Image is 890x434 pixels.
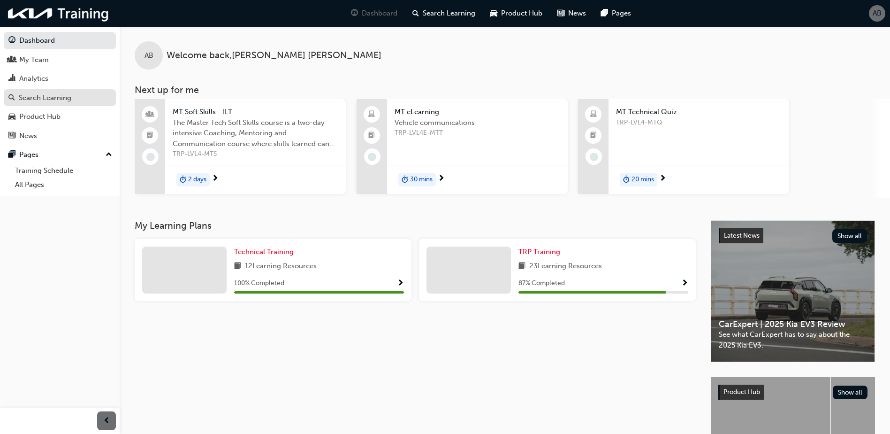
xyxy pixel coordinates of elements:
span: News [568,8,586,19]
span: booktick-icon [147,130,153,142]
span: car-icon [490,8,497,19]
a: MT Soft Skills - ILTThe Master Tech Soft Skills course is a two-day intensive Coaching, Mentoring... [135,99,346,194]
span: Latest News [724,232,760,240]
span: 12 Learning Resources [245,261,317,272]
div: Pages [19,149,38,160]
span: next-icon [438,175,445,183]
span: duration-icon [180,174,186,186]
a: News [4,127,116,145]
span: book-icon [234,261,241,272]
span: chart-icon [8,75,15,83]
div: My Team [19,54,49,65]
span: Show Progress [681,279,688,288]
a: Product HubShow all [718,385,867,400]
div: Analytics [19,73,48,84]
button: Pages [4,146,116,163]
span: Technical Training [234,248,294,256]
span: duration-icon [623,174,630,186]
a: Latest NewsShow allCarExpert | 2025 Kia EV3 ReviewSee what CarExpert has to say about the 2025 Ki... [711,220,875,362]
span: up-icon [106,149,112,161]
a: guage-iconDashboard [343,4,405,23]
span: news-icon [557,8,564,19]
span: 23 Learning Resources [529,261,602,272]
span: MT eLearning [395,107,560,117]
span: prev-icon [103,415,110,427]
span: next-icon [212,175,219,183]
span: TRP Training [518,248,560,256]
div: News [19,131,37,141]
span: guage-icon [351,8,358,19]
span: Search Learning [423,8,475,19]
span: Product Hub [723,388,760,396]
span: learningRecordVerb_NONE-icon [590,153,598,161]
span: Welcome back , [PERSON_NAME] [PERSON_NAME] [167,50,381,61]
span: search-icon [8,94,15,102]
h3: My Learning Plans [135,220,696,231]
span: Pages [612,8,631,19]
a: MT eLearningVehicle communicationsTRP-LVL4E-MTTduration-icon30 mins [357,99,568,194]
a: MT Technical QuizTRP-LVL4-MTQduration-icon20 mins [578,99,789,194]
span: 87 % Completed [518,278,565,289]
a: Analytics [4,70,116,87]
span: people-icon [147,108,153,121]
span: 20 mins [631,174,654,185]
span: pages-icon [601,8,608,19]
a: My Team [4,51,116,69]
h3: Next up for me [120,85,890,95]
span: Vehicle communications [395,117,560,128]
div: Search Learning [19,93,71,103]
span: TRP-LVL4-MTS [173,149,338,160]
a: TRP Training [518,247,564,257]
a: news-iconNews [550,4,593,23]
button: Show all [833,386,868,399]
span: See what CarExpert has to say about the 2025 Kia EV3. [719,329,867,350]
a: Product Hub [4,108,116,125]
a: search-iconSearch Learning [405,4,483,23]
span: book-icon [518,261,525,272]
a: Training Schedule [11,163,116,178]
span: learningRecordVerb_NONE-icon [368,153,376,161]
span: TRP-LVL4E-MTT [395,128,560,139]
button: AB [869,5,885,22]
img: kia-training [5,4,113,23]
span: laptop-icon [368,108,375,121]
span: people-icon [8,56,15,64]
a: Technical Training [234,247,297,257]
span: learningRecordVerb_NONE-icon [146,153,155,161]
button: Show all [832,229,867,243]
span: MT Technical Quiz [616,107,782,117]
span: laptop-icon [590,108,597,121]
span: 30 mins [410,174,433,185]
span: TRP-LVL4-MTQ [616,117,782,128]
span: search-icon [412,8,419,19]
span: Product Hub [501,8,542,19]
a: car-iconProduct Hub [483,4,550,23]
button: Show Progress [681,278,688,289]
span: Show Progress [397,279,404,288]
div: Product Hub [19,111,61,122]
span: CarExpert | 2025 Kia EV3 Review [719,319,867,330]
span: Dashboard [362,8,397,19]
span: 100 % Completed [234,278,284,289]
span: 2 days [188,174,206,185]
span: The Master Tech Soft Skills course is a two-day intensive Coaching, Mentoring and Communication c... [173,117,338,149]
span: news-icon [8,132,15,140]
a: Search Learning [4,89,116,107]
span: car-icon [8,113,15,121]
span: pages-icon [8,151,15,159]
span: MT Soft Skills - ILT [173,107,338,117]
span: AB [873,8,882,19]
span: guage-icon [8,37,15,45]
span: AB [145,50,153,61]
a: Latest NewsShow all [719,228,867,243]
button: DashboardMy TeamAnalyticsSearch LearningProduct HubNews [4,30,116,146]
a: All Pages [11,178,116,192]
a: Dashboard [4,32,116,49]
span: booktick-icon [368,130,375,142]
span: duration-icon [402,174,408,186]
span: next-icon [659,175,666,183]
button: Show Progress [397,278,404,289]
a: pages-iconPages [593,4,639,23]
